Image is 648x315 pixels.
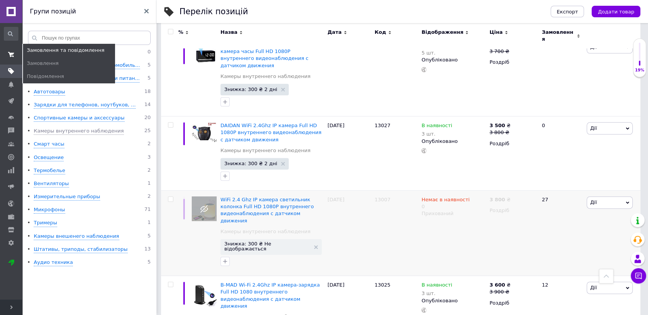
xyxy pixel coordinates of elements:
span: В наявності [421,282,452,290]
span: Додати товар [598,9,634,15]
span: 5 [148,75,151,82]
span: Дії [590,285,597,290]
a: Камеры внутреннего наблюдения [220,73,311,80]
div: Прихований [421,210,485,217]
div: 4 [537,35,585,116]
div: 0 [421,196,469,210]
span: 13027 [375,123,390,128]
img: DAIDAN WiFi 2.4Ghz IP камера Full HD 1080P внутреннего видеонаблюдения с датчиком движения [192,122,217,143]
div: Опубліковано [421,138,485,145]
div: Вентиляторы [34,180,69,187]
span: Знижка: 300 ₴ 2 дні [224,161,277,166]
span: 5 [148,259,151,266]
span: 5 [148,62,151,69]
div: Перелік позицій [179,8,248,16]
span: 3 [148,154,151,161]
span: 71 [144,206,151,214]
span: 5 [148,233,151,240]
button: Експорт [551,6,584,17]
a: Замовлення [23,57,115,70]
div: 0 [537,116,585,191]
span: Немає в наявності [421,197,469,205]
span: В наявності [421,123,452,131]
div: Штативы, триподы, стабилизаторы [34,246,128,253]
span: 0 [148,49,151,56]
span: Відображення [421,29,463,36]
span: Назва [220,29,237,36]
a: B-MAD Wi-Fi 2.4Ghz IP камера-зарядка Full HD 1080 внутреннего видеонаблюдения с датчиком движения [220,282,320,309]
span: Повідомлення [27,73,64,80]
div: Роздріб [490,207,535,214]
span: 20 [144,114,151,122]
a: Повідомлення [23,70,115,83]
span: Код [375,29,386,36]
a: WiFi 2.4 Ghz IP камера светильник колонка Full HD 1080P внутреннего видеонаблюдения с датчиком дв... [220,197,314,224]
span: Знижка: 300 ₴ 2 дні [224,87,277,92]
div: Опубліковано [421,56,485,63]
button: Чат з покупцем [631,268,646,283]
div: Освещение [34,154,64,161]
div: [DATE] [326,191,373,276]
span: 1 [148,180,151,187]
span: Замовлення та повідомлення [27,47,104,54]
div: ₴ [490,196,511,203]
span: % [178,29,183,36]
div: Опубліковано [421,297,485,304]
div: Роздріб [490,140,535,147]
div: Камеры внешенего наблюдения [34,233,119,240]
span: Знижка: 300 ₴ Не відображається [224,241,310,251]
a: ENPUS металлическа WiFi 2.4Ghz IP камера часы Full HD 1080P внутреннего видеонаблюдения с датчико... [220,41,313,68]
div: Аудио техника [34,259,73,266]
span: Дії [590,125,597,131]
input: Пошук по групах [28,31,151,45]
span: Ціна [490,29,503,36]
span: 1 [148,219,151,227]
a: Камеры внутреннего наблюдения [220,228,311,235]
div: Камеры внутреннего наблюдения [34,128,124,135]
div: 3 800 ₴ [490,129,511,136]
span: Експорт [557,9,578,15]
div: Автотовары [34,88,65,96]
div: 5 шт. [421,50,452,56]
div: Зарядки для телефонов, ноутбуков, ... [34,101,136,109]
div: Спортивные камеры и аксессуары [34,114,125,122]
div: 3 шт. [421,131,452,137]
div: Смарт часы [34,141,64,148]
div: 3 шт. [421,290,452,296]
div: Роздріб [490,59,535,66]
img: WiFi 2.4 Ghz IP камера светильник колонка Full HD 1080P внутреннего видеонаблюдения с датчиком дв... [192,196,217,221]
div: 3 900 ₴ [490,288,511,295]
b: 3 600 [490,282,505,288]
div: Микрофоны [34,206,65,214]
div: Термобелье [34,167,65,174]
img: ENPUS металлическа WiFi 2.4Ghz IP камера часы Full HD 1080P внутреннего видеонаблюдения с датчико... [192,41,217,66]
div: Роздріб [490,300,535,307]
button: Додати товар [592,6,640,17]
span: 18 [144,88,151,96]
span: Замовлення [27,60,59,67]
div: 3 700 ₴ [490,48,511,55]
div: 19% [633,68,646,73]
span: 13007 [375,197,390,202]
span: 2 [148,141,151,148]
div: [DATE] [326,35,373,116]
span: 13 [144,246,151,253]
div: Тримеры [34,219,57,227]
span: Дата [327,29,342,36]
span: 2 [148,193,151,201]
a: Камеры внутреннего наблюдения [220,147,311,154]
b: 3 800 [490,197,505,202]
div: 27 [537,191,585,276]
img: B-MAD Wi-Fi 2.4Ghz IP камера-зарядка Full HD 1080 внутреннего видеонаблюдения с датчиком движения [192,282,217,308]
b: 3 500 [490,123,505,128]
span: 13025 [375,282,390,288]
a: DAIDAN WiFi 2.4Ghz IP камера Full HD 1080P внутреннего видеонаблюдения с датчиком движения [220,123,321,142]
span: 2 [148,167,151,174]
span: 14 [144,101,151,109]
div: ₴ [490,122,511,129]
div: ₴ [490,282,511,288]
